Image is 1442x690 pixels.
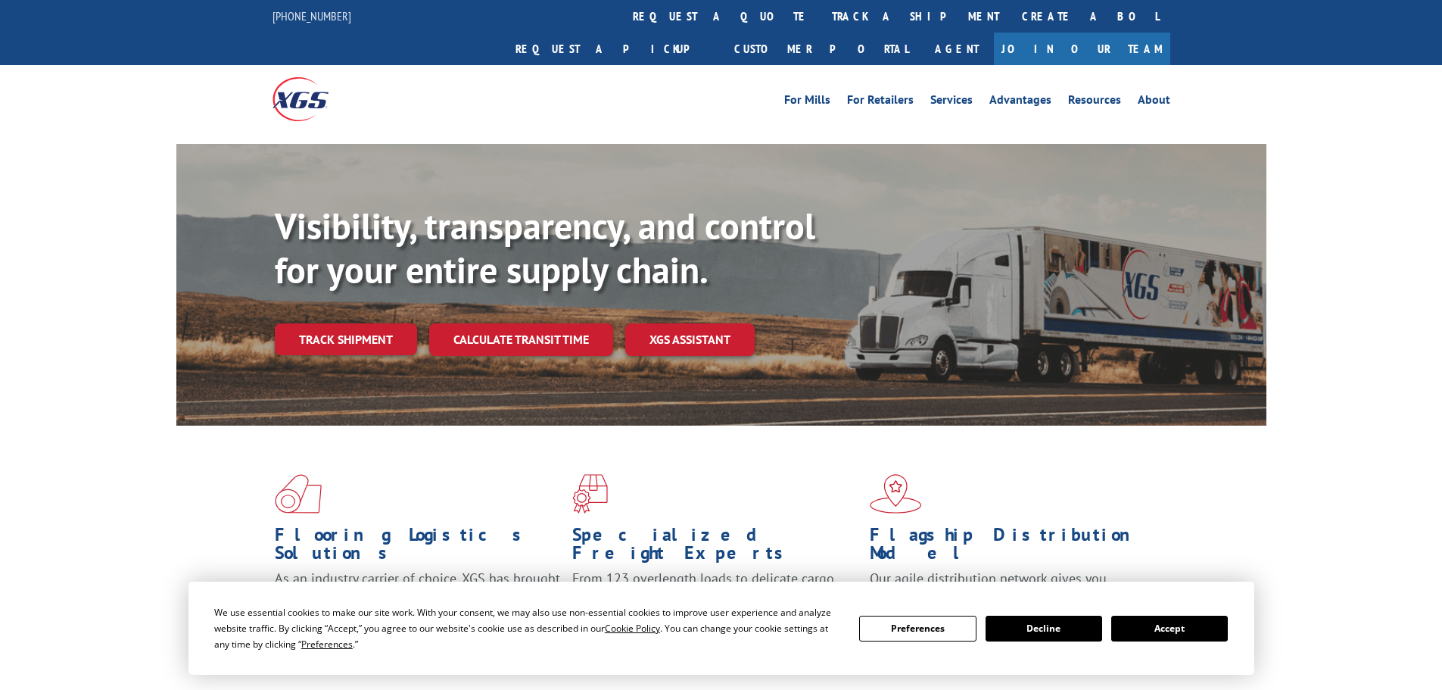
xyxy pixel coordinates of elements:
[986,616,1102,642] button: Decline
[930,94,973,111] a: Services
[605,622,660,635] span: Cookie Policy
[859,616,976,642] button: Preferences
[920,33,994,65] a: Agent
[870,526,1156,570] h1: Flagship Distribution Model
[847,94,914,111] a: For Retailers
[188,582,1254,675] div: Cookie Consent Prompt
[989,94,1051,111] a: Advantages
[572,474,608,514] img: xgs-icon-focused-on-flooring-red
[870,570,1148,605] span: Our agile distribution network gives you nationwide inventory management on demand.
[1138,94,1170,111] a: About
[275,526,561,570] h1: Flooring Logistics Solutions
[572,526,858,570] h1: Specialized Freight Experts
[275,474,322,514] img: xgs-icon-total-supply-chain-intelligence-red
[1068,94,1121,111] a: Resources
[275,202,815,293] b: Visibility, transparency, and control for your entire supply chain.
[870,474,922,514] img: xgs-icon-flagship-distribution-model-red
[504,33,723,65] a: Request a pickup
[301,638,353,651] span: Preferences
[214,604,841,652] div: We use essential cookies to make our site work. With your consent, we may also use non-essential ...
[994,33,1170,65] a: Join Our Team
[625,323,755,356] a: XGS ASSISTANT
[723,33,920,65] a: Customer Portal
[273,8,351,23] a: [PHONE_NUMBER]
[429,323,613,356] a: Calculate transit time
[784,94,830,111] a: For Mills
[1111,616,1228,642] button: Accept
[275,323,417,355] a: Track shipment
[572,570,858,637] p: From 123 overlength loads to delicate cargo, our experienced staff knows the best way to move you...
[275,570,560,623] span: As an industry carrier of choice, XGS has brought innovation and dedication to flooring logistics...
